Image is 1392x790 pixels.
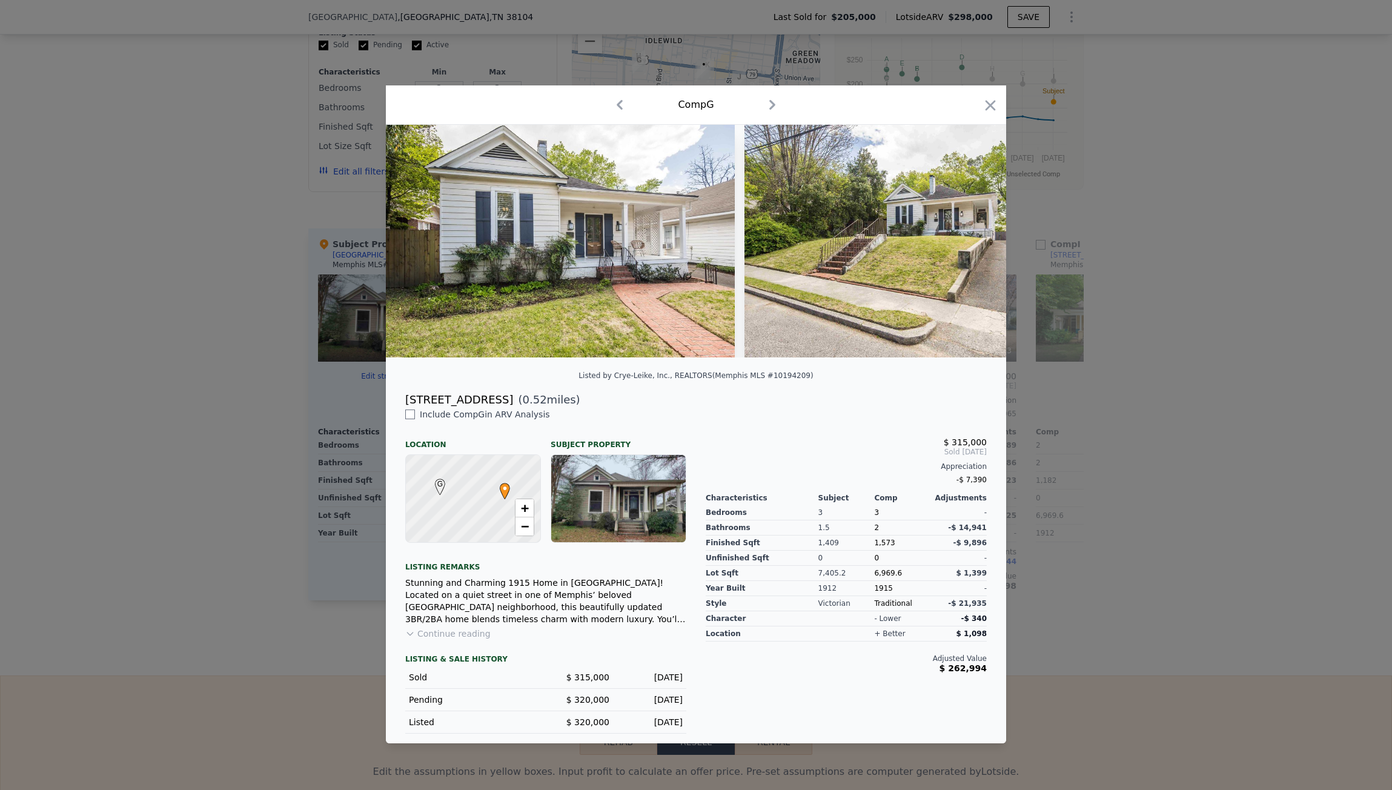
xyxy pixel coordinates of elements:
span: -$ 340 [961,614,987,623]
span: -$ 7,390 [956,476,987,484]
span: $ 315,000 [566,672,609,682]
div: Sold [409,671,536,683]
div: Year Built [706,581,818,596]
div: 0 [818,551,875,566]
div: Unfinished Sqft [706,551,818,566]
div: Comp [874,493,930,503]
span: $ 1,098 [956,629,987,638]
span: 3 [874,508,879,517]
div: [DATE] [619,671,683,683]
div: Lot Sqft [706,566,818,581]
span: Include Comp G in ARV Analysis [415,410,555,419]
span: $ 1,399 [956,569,987,577]
div: Listed [409,716,536,728]
span: ( miles) [513,391,580,408]
div: Bathrooms [706,520,818,536]
div: Listed by Crye-Leike, Inc., REALTORS (Memphis MLS #10194209) [578,371,813,380]
span: -$ 14,941 [948,523,987,532]
div: - [930,505,987,520]
div: Pending [409,694,536,706]
span: -$ 9,896 [953,539,987,547]
span: 1,573 [874,539,895,547]
span: $ 262,994 [940,663,987,673]
div: LISTING & SALE HISTORY [405,654,686,666]
button: Continue reading [405,628,491,640]
a: Zoom out [515,517,534,536]
div: - [930,581,987,596]
div: location [706,626,818,642]
span: 0.52 [523,393,547,406]
span: $ 320,000 [566,695,609,705]
div: - lower [874,614,901,623]
div: 1.5 [818,520,875,536]
div: - [930,551,987,566]
div: Characteristics [706,493,818,503]
span: -$ 21,935 [948,599,987,608]
div: Appreciation [706,462,987,471]
span: G [432,479,448,490]
div: [DATE] [619,694,683,706]
span: + [521,500,529,516]
div: Listing remarks [405,553,686,572]
span: $ 320,000 [566,717,609,727]
div: G [432,479,439,486]
div: [DATE] [619,716,683,728]
div: 3 [818,505,875,520]
div: [STREET_ADDRESS] [405,391,513,408]
div: Finished Sqft [706,536,818,551]
div: Bedrooms [706,505,818,520]
div: Adjusted Value [706,654,987,663]
div: Location [405,430,541,450]
span: Sold [DATE] [706,447,987,457]
span: − [521,519,529,534]
span: 0 [874,554,879,562]
div: Adjustments [930,493,987,503]
div: 7,405.2 [818,566,875,581]
img: Property Img [744,125,1093,357]
div: Subject [818,493,875,503]
img: Property Img [386,125,735,357]
div: 2 [874,520,930,536]
div: Comp G [678,98,714,112]
span: 6,969.6 [874,569,902,577]
div: 1915 [874,581,930,596]
div: + better [874,629,905,639]
div: Style [706,596,818,611]
div: 1,409 [818,536,875,551]
div: Victorian [818,596,875,611]
div: Stunning and Charming 1915 Home in [GEOGRAPHIC_DATA]! Located on a quiet street in one of Memphis... [405,577,686,625]
a: Zoom in [515,499,534,517]
div: 1912 [818,581,875,596]
span: • [497,479,513,497]
span: $ 315,000 [944,437,987,447]
div: Traditional [874,596,930,611]
div: character [706,611,818,626]
div: • [497,483,504,490]
div: Subject Property [551,430,686,450]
